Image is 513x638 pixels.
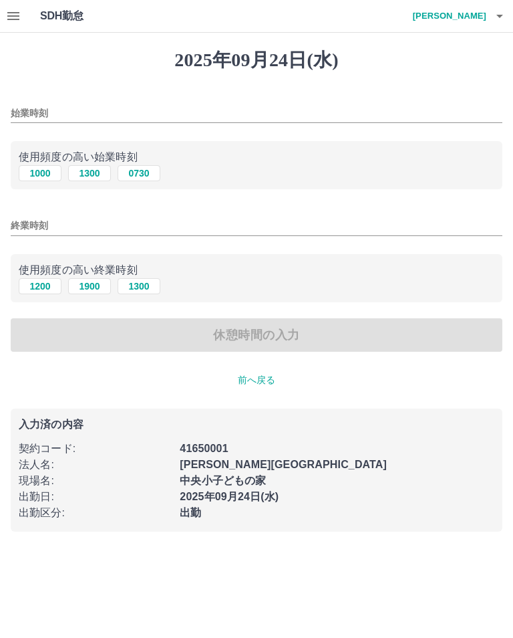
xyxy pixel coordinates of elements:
[19,419,494,430] p: 入力済の内容
[180,459,387,470] b: [PERSON_NAME][GEOGRAPHIC_DATA]
[19,262,494,278] p: 使用頻度の高い終業時刻
[19,149,494,165] p: 使用頻度の高い始業時刻
[68,165,111,181] button: 1300
[180,507,201,518] b: 出勤
[19,473,172,489] p: 現場名 :
[19,278,61,294] button: 1200
[19,165,61,181] button: 1000
[118,278,160,294] button: 1300
[180,443,228,454] b: 41650001
[11,373,502,387] p: 前へ戻る
[180,475,266,486] b: 中央小子どもの家
[68,278,111,294] button: 1900
[11,49,502,72] h1: 2025年09月24日(水)
[19,489,172,505] p: 出勤日 :
[19,457,172,473] p: 法人名 :
[19,441,172,457] p: 契約コード :
[118,165,160,181] button: 0730
[180,491,279,502] b: 2025年09月24日(水)
[19,505,172,521] p: 出勤区分 :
